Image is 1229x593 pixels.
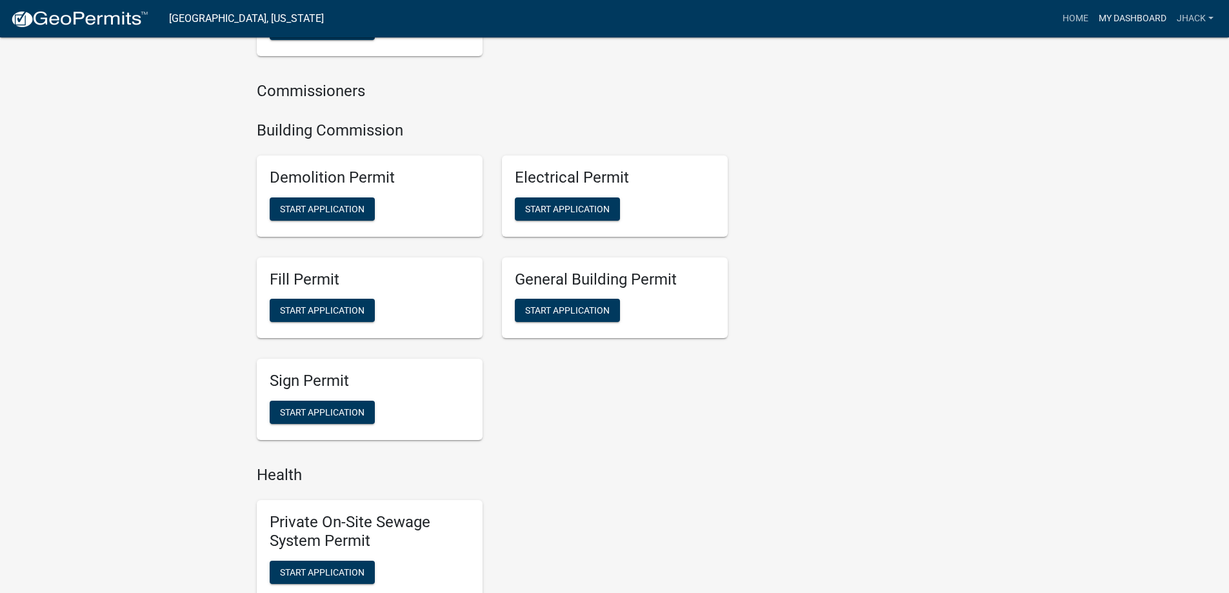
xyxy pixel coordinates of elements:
[280,567,365,577] span: Start Application
[525,203,610,214] span: Start Application
[270,513,470,550] h5: Private On-Site Sewage System Permit
[280,305,365,316] span: Start Application
[270,372,470,390] h5: Sign Permit
[1172,6,1219,31] a: jhack
[257,466,728,485] h4: Health
[270,299,375,322] button: Start Application
[280,407,365,417] span: Start Application
[515,197,620,221] button: Start Application
[270,197,375,221] button: Start Application
[270,401,375,424] button: Start Application
[525,305,610,316] span: Start Application
[280,203,365,214] span: Start Application
[270,168,470,187] h5: Demolition Permit
[515,299,620,322] button: Start Application
[1057,6,1094,31] a: Home
[169,8,324,30] a: [GEOGRAPHIC_DATA], [US_STATE]
[270,270,470,289] h5: Fill Permit
[270,561,375,584] button: Start Application
[257,121,728,140] h4: Building Commission
[515,270,715,289] h5: General Building Permit
[257,82,728,101] h4: Commissioners
[515,168,715,187] h5: Electrical Permit
[1094,6,1172,31] a: My Dashboard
